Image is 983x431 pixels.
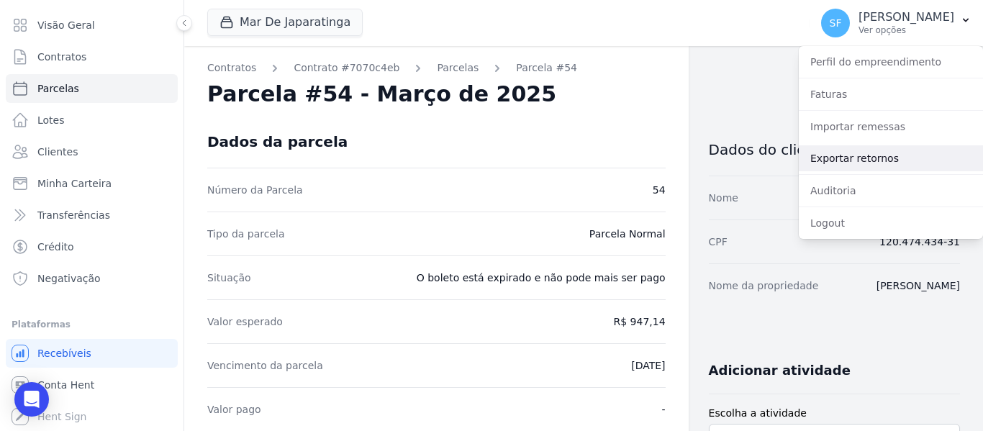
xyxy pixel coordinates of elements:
a: Parcelas [437,60,479,76]
dd: O boleto está expirado e não pode mais ser pago [417,271,666,285]
a: Logout [799,210,983,236]
dd: - [662,402,666,417]
div: Dados da parcela [207,133,348,150]
span: Crédito [37,240,74,254]
dd: R$ 947,14 [614,314,666,329]
a: Recebíveis [6,339,178,368]
span: Lotes [37,113,65,127]
dt: Nome da propriedade [709,278,819,293]
a: Perfil do empreendimento [799,49,983,75]
dt: Número da Parcela [207,183,303,197]
a: Contratos [207,60,256,76]
a: Exportar retornos [799,145,983,171]
a: Conta Hent [6,371,178,399]
p: [PERSON_NAME] [859,10,954,24]
dt: Nome [709,191,738,205]
span: Contratos [37,50,86,64]
h3: Dados do cliente [709,141,960,158]
h3: Adicionar atividade [709,362,851,379]
a: Auditoria [799,178,983,204]
dt: CPF [709,235,728,249]
a: Clientes [6,137,178,166]
button: Mar De Japaratinga [207,9,363,36]
label: Escolha a atividade [709,406,960,421]
a: Faturas [799,81,983,107]
nav: Breadcrumb [207,60,666,76]
span: Negativação [37,271,101,286]
a: Contratos [6,42,178,71]
dt: Valor pago [207,402,261,417]
dd: 120.474.434-31 [879,235,960,249]
dd: 54 [653,183,666,197]
dd: [PERSON_NAME] [876,278,960,293]
a: Transferências [6,201,178,230]
dt: Valor esperado [207,314,283,329]
div: Open Intercom Messenger [14,382,49,417]
span: Recebíveis [37,346,91,360]
div: Plataformas [12,316,172,333]
span: Visão Geral [37,18,95,32]
dd: [DATE] [631,358,665,373]
span: Minha Carteira [37,176,112,191]
a: Crédito [6,232,178,261]
a: Importar remessas [799,114,983,140]
a: Negativação [6,264,178,293]
a: Visão Geral [6,11,178,40]
dt: Vencimento da parcela [207,358,323,373]
a: Parcelas [6,74,178,103]
h2: Parcela #54 - Março de 2025 [207,81,556,107]
span: Clientes [37,145,78,159]
a: Parcela #54 [516,60,577,76]
span: Conta Hent [37,378,94,392]
a: Contrato #7070c4eb [294,60,399,76]
dt: Situação [207,271,251,285]
dd: Parcela Normal [589,227,666,241]
a: Minha Carteira [6,169,178,198]
button: SF [PERSON_NAME] Ver opções [810,3,983,43]
dt: Tipo da parcela [207,227,285,241]
a: Lotes [6,106,178,135]
p: Ver opções [859,24,954,36]
span: SF [830,18,842,28]
span: Transferências [37,208,110,222]
span: Parcelas [37,81,79,96]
